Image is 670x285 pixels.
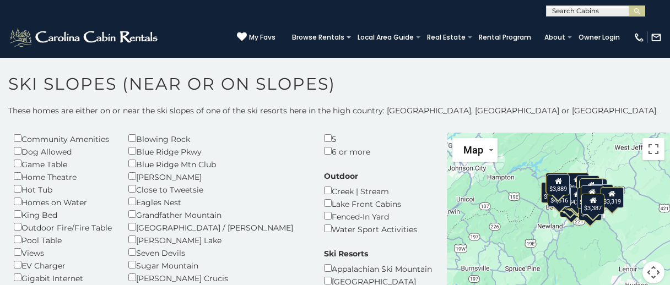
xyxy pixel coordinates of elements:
[14,170,112,183] div: Home Theatre
[582,194,605,215] div: $3,387
[237,32,275,43] a: My Favs
[249,32,275,42] span: My Favs
[573,30,625,45] a: Owner Login
[463,144,483,156] span: Map
[128,259,307,271] div: Sugar Mountain
[128,271,307,284] div: [PERSON_NAME] Crucis
[452,138,498,162] button: Change map style
[580,178,603,199] div: $4,269
[566,173,589,194] div: $6,210
[324,171,358,182] label: Outdoor
[128,145,307,157] div: Blue Ridge Pkwy
[128,170,307,183] div: [PERSON_NAME]
[14,259,112,271] div: EV Charger
[591,184,614,205] div: $4,133
[324,210,417,222] div: Fenced-In Yard
[14,208,112,221] div: King Bed
[128,132,307,145] div: Blowing Rock
[539,30,571,45] a: About
[128,221,307,233] div: [GEOGRAPHIC_DATA] / [PERSON_NAME]
[546,173,569,194] div: $3,339
[324,145,403,157] div: 6 or more
[128,208,307,221] div: Grandfather Mountain
[579,200,602,221] div: $4,257
[14,145,112,157] div: Dog Allowed
[324,197,417,210] div: Lake Front Cabins
[634,32,645,43] img: phone-regular-white.png
[642,261,664,283] button: Map camera controls
[473,30,537,45] a: Rental Program
[352,30,419,45] a: Local Area Guide
[128,157,307,170] div: Blue Ridge Mtn Club
[422,30,471,45] a: Real Estate
[547,174,570,195] div: $3,889
[14,271,112,284] div: Gigabit Internet
[128,183,307,195] div: Close to Tweetsie
[324,248,368,259] label: Ski Resorts
[14,233,112,246] div: Pool Table
[14,157,112,170] div: Game Table
[8,26,161,48] img: White-1-2.png
[324,222,417,235] div: Water Sport Activities
[14,246,112,259] div: Views
[128,233,307,246] div: [PERSON_NAME] Lake
[541,182,564,203] div: $5,754
[601,187,624,208] div: $3,319
[287,30,350,45] a: Browse Rentals
[577,188,600,209] div: $3,298
[581,185,604,206] div: $3,318
[128,195,307,208] div: Eagles Nest
[548,186,571,207] div: $4,516
[14,183,112,195] div: Hot Tub
[576,176,599,196] div: $4,515
[324,184,417,197] div: Creek | Stream
[14,221,112,233] div: Outdoor Fire/Fire Table
[324,132,403,145] div: 5
[14,195,112,208] div: Homes on Water
[642,138,664,160] button: Toggle fullscreen view
[128,246,307,259] div: Seven Devils
[651,32,662,43] img: mail-regular-white.png
[14,132,112,145] div: Community Amenities
[324,262,432,275] div: Appalachian Ski Mountain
